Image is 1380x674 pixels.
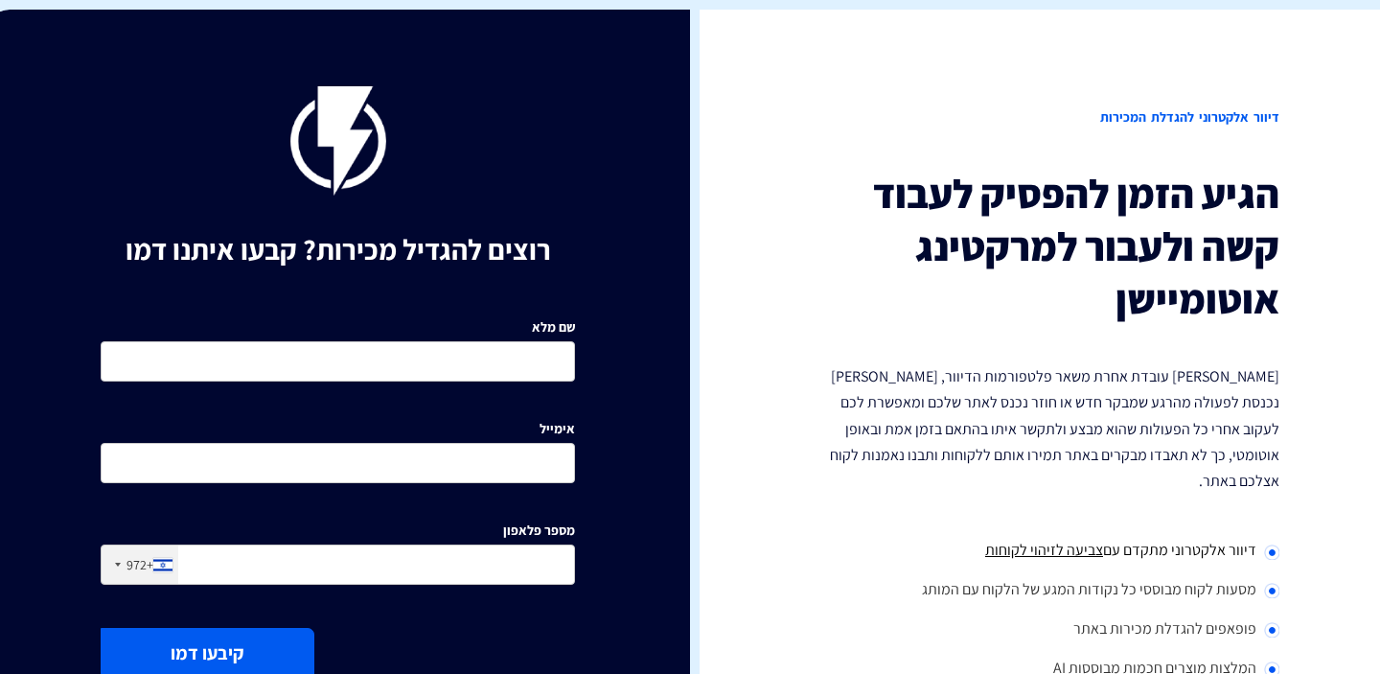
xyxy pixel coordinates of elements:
div: +972 [126,555,153,574]
label: מספר פלאפון [503,521,575,540]
label: אימייל [540,419,575,438]
label: שם מלא [532,317,575,337]
li: פופאפים להגדלת מכירות באתר [805,611,1279,650]
span: דיוור אלקטרוני מתקדם עם [1103,540,1256,560]
h2: דיוור אלקטרוני להגדלת המכירות [805,86,1279,149]
h3: הגיע הזמן להפסיק לעבוד קשה ולעבור למרקטינג אוטומיישן [805,168,1279,325]
div: Israel (‫ישראל‬‎): +972 [102,546,178,584]
h1: רוצים להגדיל מכירות? קבעו איתנו דמו [101,234,575,266]
img: flashy-black.png [290,86,386,196]
p: [PERSON_NAME] עובדת אחרת משאר פלטפורמות הדיוור, [PERSON_NAME] נכנסת לפעולה מהרגע שמבקר חדש או חוז... [805,363,1279,494]
li: מסעות לקוח מבוססי כל נקודות המגע של הלקוח עם המותג [805,571,1279,611]
span: צביעה לזיהוי לקוחות [985,540,1103,560]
